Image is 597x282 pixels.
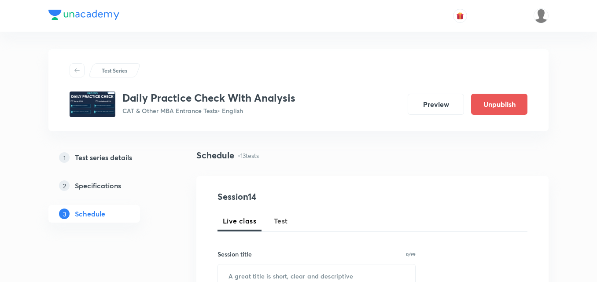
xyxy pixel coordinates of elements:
[75,180,121,191] h5: Specifications
[70,92,115,117] img: d5978318b1364bf68c2e44e6d4ebb18e.jpg
[59,180,70,191] p: 2
[406,252,416,256] p: 0/99
[217,190,378,203] h4: Session 14
[274,216,288,226] span: Test
[59,152,70,163] p: 1
[48,10,119,20] img: Company Logo
[48,149,168,166] a: 1Test series details
[456,12,464,20] img: avatar
[196,149,234,162] h4: Schedule
[453,9,467,23] button: avatar
[48,10,119,22] a: Company Logo
[408,94,464,115] button: Preview
[471,94,527,115] button: Unpublish
[122,106,295,115] p: CAT & Other MBA Entrance Tests • English
[217,249,252,259] h6: Session title
[238,151,259,160] p: • 13 tests
[48,177,168,194] a: 2Specifications
[102,66,127,74] p: Test Series
[223,216,256,226] span: Live class
[534,8,549,23] img: Coolm
[75,209,105,219] h5: Schedule
[75,152,132,163] h5: Test series details
[59,209,70,219] p: 3
[122,92,295,104] h3: Daily Practice Check With Analysis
